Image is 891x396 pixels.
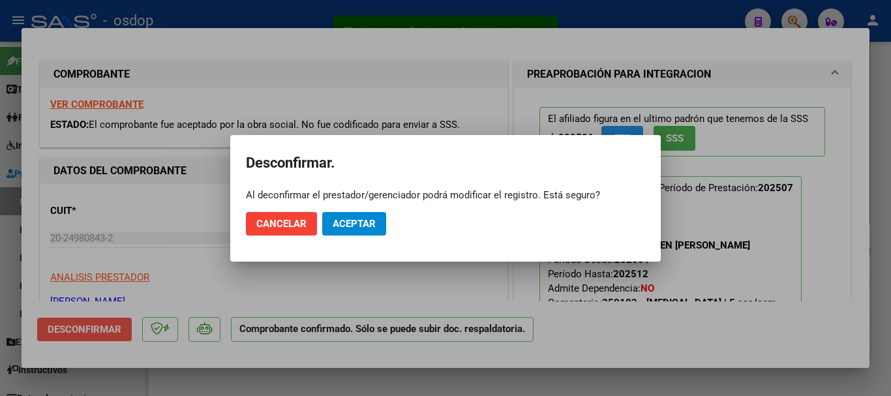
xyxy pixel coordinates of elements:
[246,151,645,175] h2: Desconfirmar.
[246,212,317,236] button: Cancelar
[322,212,386,236] button: Aceptar
[256,218,307,230] span: Cancelar
[333,218,376,230] span: Aceptar
[246,189,645,202] div: Al deconfirmar el prestador/gerenciador podrá modificar el registro. Está seguro?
